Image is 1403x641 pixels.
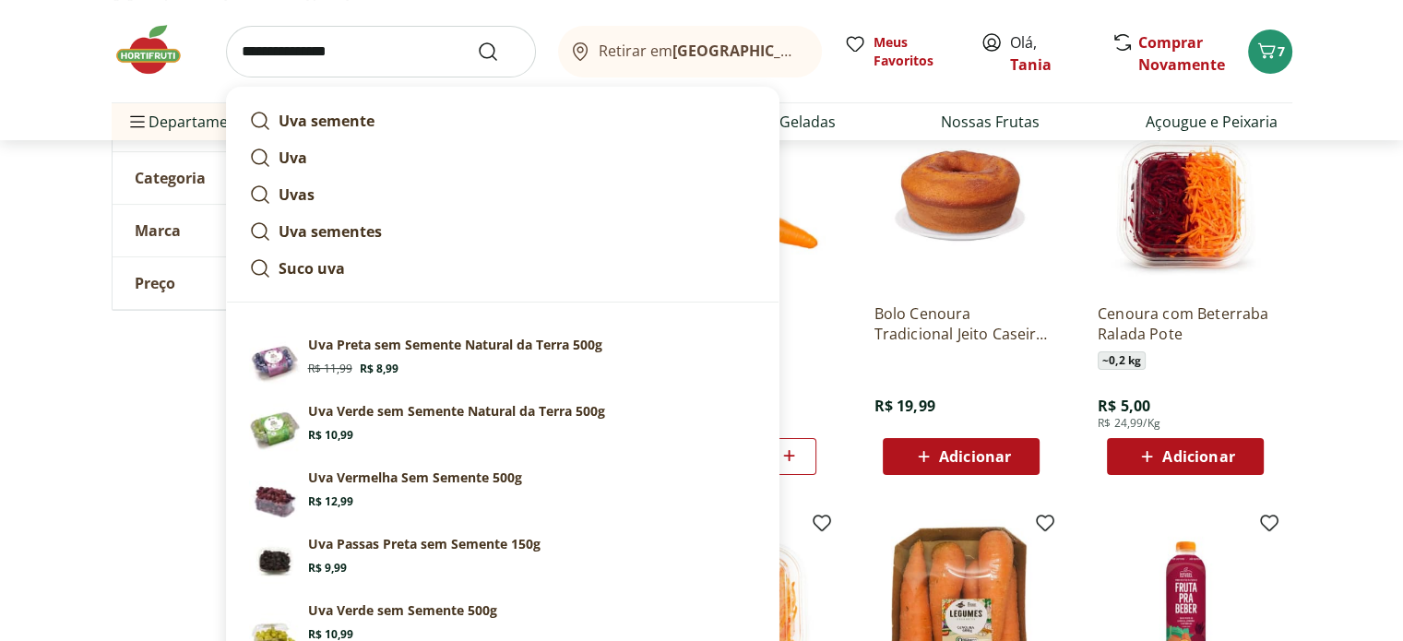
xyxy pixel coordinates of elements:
span: R$ 9,99 [308,561,347,576]
span: R$ 8,99 [360,362,398,376]
a: Açougue e Peixaria [1145,111,1277,133]
strong: Uva [279,148,307,168]
span: Olá, [1010,31,1092,76]
a: Comprar Novamente [1138,32,1225,75]
strong: Suco uva [279,258,345,279]
img: Bolo Cenoura Tradicional Jeito Caseiro 400g [874,113,1049,289]
button: Preço [113,257,389,309]
button: Retirar em[GEOGRAPHIC_DATA]/[GEOGRAPHIC_DATA] [558,26,822,77]
img: Cenoura com Beterraba Ralada Pote [1098,113,1273,289]
a: Uva semente [242,102,764,139]
button: Adicionar [883,438,1040,475]
img: Uva verde sem semente Natural da Terra 500g [249,402,301,454]
a: Bolo Cenoura Tradicional Jeito Caseiro 400g [874,303,1049,344]
a: Meus Favoritos [844,33,958,70]
p: Uva Vermelha Sem Semente 500g [308,469,522,487]
a: Uvas [242,176,764,213]
span: Departamentos [126,100,259,144]
span: R$ 5,00 [1098,396,1150,416]
button: Menu [126,100,149,144]
span: Preço [135,274,175,292]
span: R$ 12,99 [308,494,353,509]
a: Suco uva [242,250,764,287]
a: PrincipalUva Vermelha Sem Semente 500gR$ 12,99 [242,461,764,528]
span: Retirar em [599,42,803,59]
p: Uva Passas Preta sem Semente 150g [308,535,541,553]
a: Cenoura com Beterraba Ralada Pote [1098,303,1273,344]
strong: Uvas [279,184,315,205]
span: 7 [1278,42,1285,60]
span: Adicionar [1162,449,1234,464]
a: PrincipalUva Passas Preta sem Semente 150gR$ 9,99 [242,528,764,594]
span: ~ 0,2 kg [1098,351,1146,370]
img: Hortifruti [112,22,204,77]
input: search [226,26,536,77]
p: Uva Verde sem Semente Natural da Terra 500g [308,402,605,421]
span: Marca [135,221,181,240]
img: Uva Preta sem Semente Natural da Terra 500g [249,336,301,387]
a: Uva [242,139,764,176]
button: Carrinho [1248,30,1292,74]
button: Adicionar [1107,438,1264,475]
span: R$ 11,99 [308,362,352,376]
p: Uva Preta sem Semente Natural da Terra 500g [308,336,602,354]
button: Categoria [113,152,389,204]
p: Uva Verde sem Semente 500g [308,601,497,620]
span: R$ 19,99 [874,396,934,416]
strong: Uva semente [279,111,375,131]
button: Marca [113,205,389,256]
span: R$ 10,99 [308,428,353,443]
img: Principal [249,469,301,520]
a: Uva verde sem semente Natural da Terra 500gUva Verde sem Semente Natural da Terra 500gR$ 10,99 [242,395,764,461]
img: Principal [249,535,301,587]
a: Uva sementes [242,213,764,250]
a: Nossas Frutas [941,111,1040,133]
a: Tania [1010,54,1052,75]
span: Adicionar [939,449,1011,464]
strong: Uva sementes [279,221,382,242]
span: Categoria [135,169,206,187]
button: Submit Search [477,41,521,63]
a: Uva Preta sem Semente Natural da Terra 500gUva Preta sem Semente Natural da Terra 500gR$ 11,99R$ ... [242,328,764,395]
span: Meus Favoritos [874,33,958,70]
b: [GEOGRAPHIC_DATA]/[GEOGRAPHIC_DATA] [672,41,983,61]
span: R$ 24,99/Kg [1098,416,1160,431]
